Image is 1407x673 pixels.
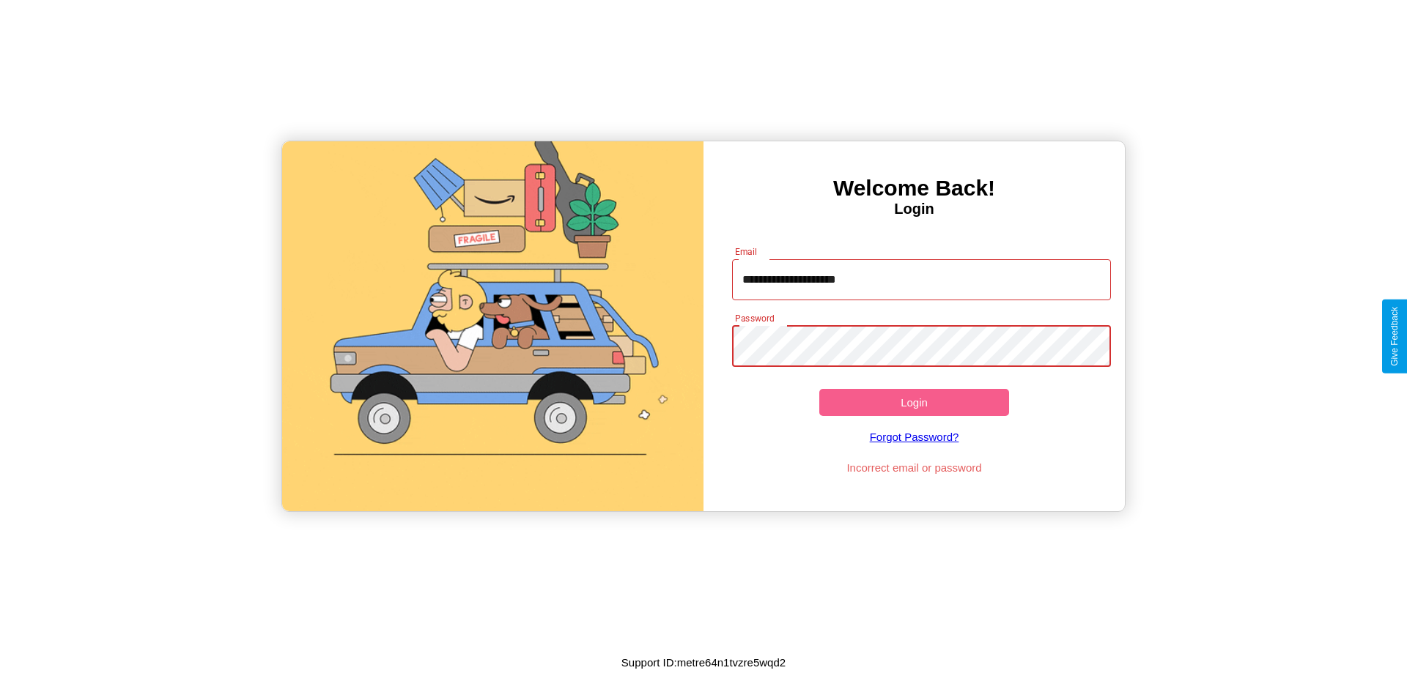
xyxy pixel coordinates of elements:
button: Login [819,389,1009,416]
h4: Login [703,201,1125,217]
p: Support ID: metre64n1tvzre5wqd2 [621,652,786,672]
a: Forgot Password? [725,416,1104,458]
label: Email [735,245,758,258]
h3: Welcome Back! [703,176,1125,201]
label: Password [735,312,774,324]
p: Incorrect email or password [725,458,1104,477]
div: Give Feedback [1389,307,1400,366]
img: gif [282,141,703,511]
